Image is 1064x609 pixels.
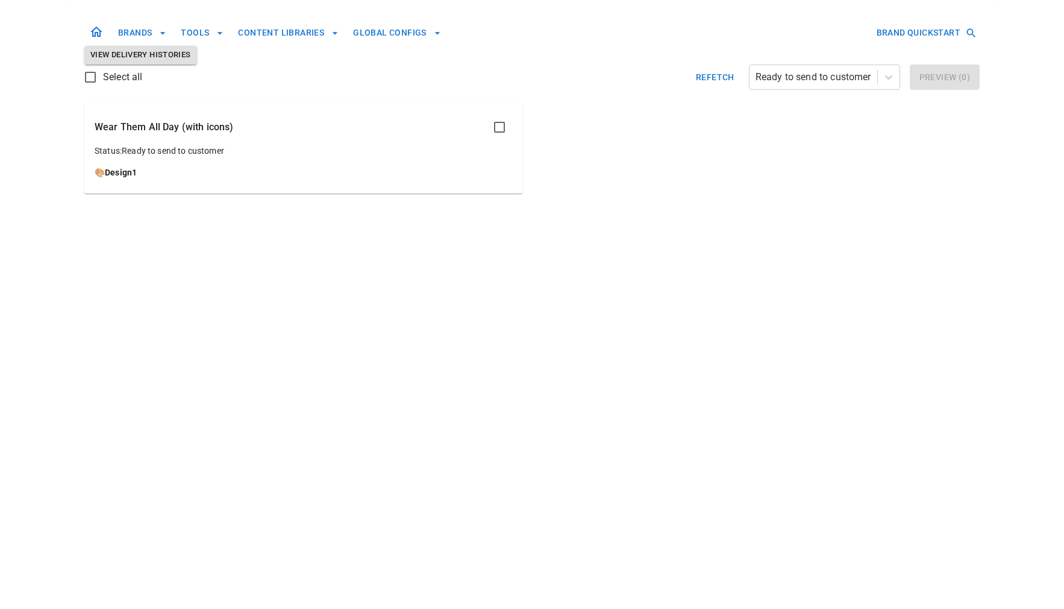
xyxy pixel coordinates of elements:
[95,166,512,178] p: 🎨
[105,168,137,177] a: Design1
[95,145,512,157] p: Status: Ready to send to customer
[103,70,143,84] span: Select all
[691,65,739,90] button: Refetch
[84,46,197,65] button: View Delivery Histories
[95,120,234,134] p: Wear Them All Day (with icons)
[176,22,228,44] button: TOOLS
[233,22,343,44] button: CONTENT LIBRARIES
[113,22,171,44] button: BRANDS
[872,22,980,44] button: BRAND QUICKSTART
[348,22,446,44] button: GLOBAL CONFIGS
